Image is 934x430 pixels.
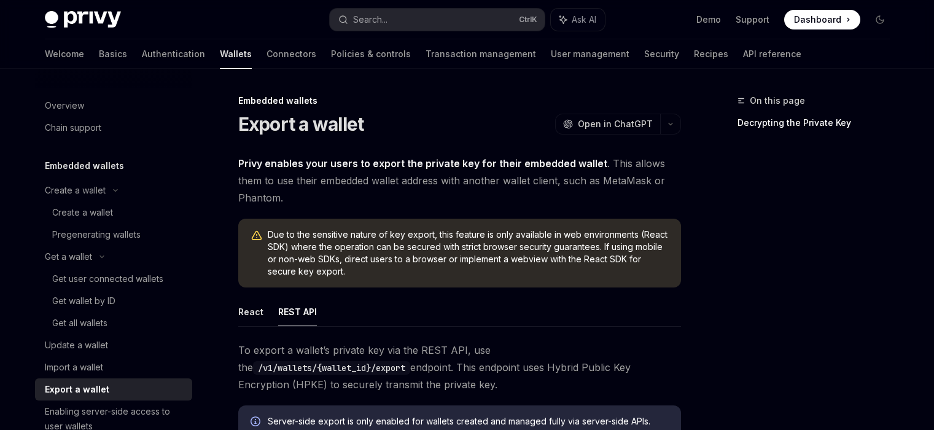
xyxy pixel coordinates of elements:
[45,120,101,135] div: Chain support
[45,11,121,28] img: dark logo
[784,10,860,29] a: Dashboard
[52,227,141,242] div: Pregenerating wallets
[238,297,263,326] button: React
[794,14,841,26] span: Dashboard
[551,9,605,31] button: Ask AI
[45,39,84,69] a: Welcome
[45,98,84,113] div: Overview
[551,39,629,69] a: User management
[253,361,410,375] code: /v1/wallets/{wallet_id}/export
[52,294,115,308] div: Get wallet by ID
[35,201,192,224] a: Create a wallet
[572,14,596,26] span: Ask AI
[142,39,205,69] a: Authentication
[555,114,660,135] button: Open in ChatGPT
[35,224,192,246] a: Pregenerating wallets
[331,39,411,69] a: Policies & controls
[426,39,536,69] a: Transaction management
[35,290,192,312] a: Get wallet by ID
[45,338,108,353] div: Update a wallet
[519,15,537,25] span: Ctrl K
[251,230,263,242] svg: Warning
[267,39,316,69] a: Connectors
[45,382,109,397] div: Export a wallet
[268,229,669,278] span: Due to the sensitive nature of key export, this feature is only available in web environments (Re...
[45,183,106,198] div: Create a wallet
[330,9,545,31] button: Search...CtrlK
[238,113,364,135] h1: Export a wallet
[99,39,127,69] a: Basics
[743,39,801,69] a: API reference
[353,12,387,27] div: Search...
[45,360,103,375] div: Import a wallet
[238,157,607,170] strong: Privy enables your users to export the private key for their embedded wallet
[737,113,900,133] a: Decrypting the Private Key
[52,205,113,220] div: Create a wallet
[45,249,92,264] div: Get a wallet
[45,158,124,173] h5: Embedded wallets
[52,316,107,330] div: Get all wallets
[238,155,681,206] span: . This allows them to use their embedded wallet address with another wallet client, such as MetaM...
[35,95,192,117] a: Overview
[578,118,653,130] span: Open in ChatGPT
[696,14,721,26] a: Demo
[238,95,681,107] div: Embedded wallets
[35,312,192,334] a: Get all wallets
[220,39,252,69] a: Wallets
[736,14,769,26] a: Support
[35,334,192,356] a: Update a wallet
[870,10,890,29] button: Toggle dark mode
[251,416,263,429] svg: Info
[35,117,192,139] a: Chain support
[35,268,192,290] a: Get user connected wallets
[694,39,728,69] a: Recipes
[52,272,163,286] div: Get user connected wallets
[238,342,681,393] span: To export a wallet’s private key via the REST API, use the endpoint. This endpoint uses Hybrid Pu...
[35,356,192,378] a: Import a wallet
[644,39,679,69] a: Security
[35,378,192,401] a: Export a wallet
[278,297,317,326] button: REST API
[750,93,805,108] span: On this page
